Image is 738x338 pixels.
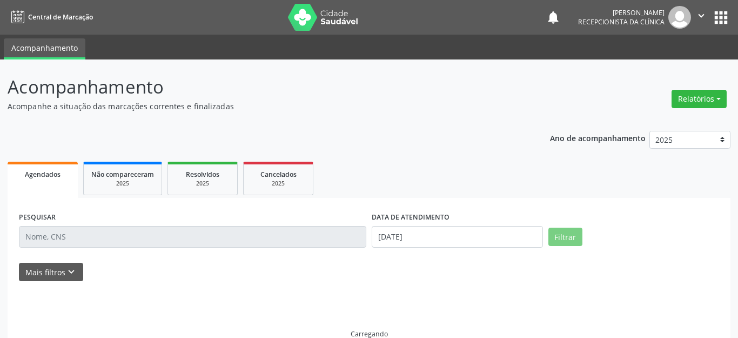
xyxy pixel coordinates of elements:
button: Filtrar [548,228,582,246]
span: Recepcionista da clínica [578,17,665,26]
button: Mais filtroskeyboard_arrow_down [19,263,83,282]
i: keyboard_arrow_down [65,266,77,278]
p: Acompanhamento [8,74,514,101]
button: Relatórios [672,90,727,108]
p: Acompanhe a situação das marcações correntes e finalizadas [8,101,514,112]
span: Central de Marcação [28,12,93,22]
div: 2025 [91,180,154,188]
div: [PERSON_NAME] [578,8,665,17]
button: notifications [546,10,561,25]
p: Ano de acompanhamento [550,131,646,144]
span: Cancelados [260,170,297,179]
img: img [668,6,691,29]
button: apps [712,8,730,27]
a: Central de Marcação [8,8,93,26]
div: 2025 [176,180,230,188]
a: Acompanhamento [4,38,85,59]
span: Agendados [25,170,61,179]
label: PESQUISAR [19,209,56,226]
i:  [695,10,707,22]
span: Não compareceram [91,170,154,179]
div: 2025 [251,180,305,188]
label: DATA DE ATENDIMENTO [372,209,449,226]
input: Nome, CNS [19,226,366,248]
input: Selecione um intervalo [372,226,543,248]
span: Resolvidos [186,170,219,179]
button:  [691,6,712,29]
